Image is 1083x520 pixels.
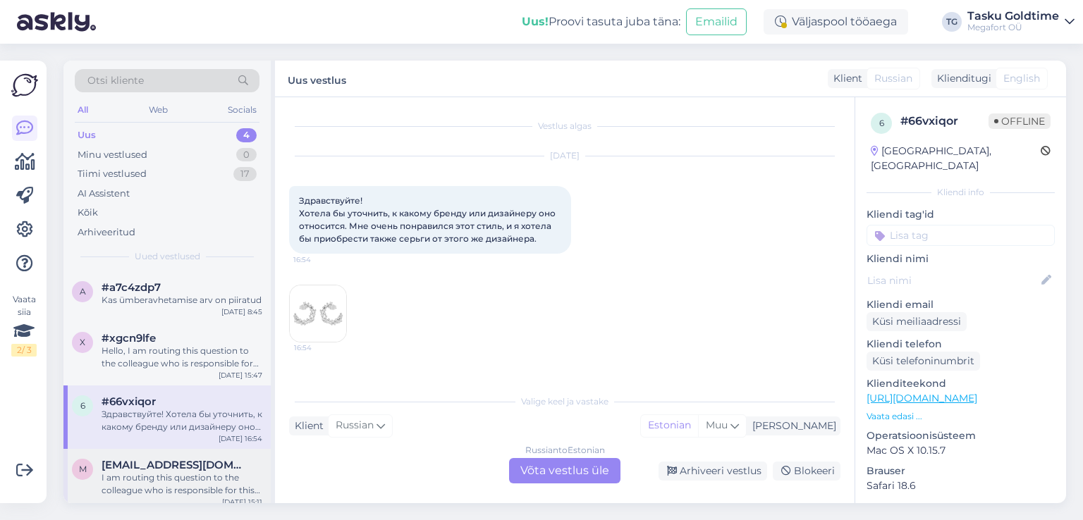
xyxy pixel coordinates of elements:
[102,281,161,294] span: #a7c4zdp7
[290,285,346,342] img: Attachment
[1003,71,1040,86] span: English
[867,428,1055,443] p: Operatsioonisüsteem
[867,297,1055,312] p: Kliendi email
[509,458,620,483] div: Võta vestlus üle
[867,443,1055,458] p: Mac OS X 10.15.7
[931,71,991,86] div: Klienditugi
[967,22,1059,33] div: Megafort OÜ
[75,101,91,119] div: All
[80,400,85,411] span: 6
[78,128,96,142] div: Uus
[659,462,767,481] div: Arhiveeri vestlus
[80,286,86,297] span: a
[867,478,1055,493] p: Safari 18.6
[942,12,962,32] div: TG
[102,408,262,433] div: Здравствуйте! Хотела бы уточнить, к какому бренду или дизайнеру оно относится. Мне очень понравил...
[219,370,262,380] div: [DATE] 15:47
[525,444,605,457] div: Russian to Estonian
[900,113,989,130] div: # 66vxiqor
[146,101,171,119] div: Web
[764,9,908,35] div: Väljaspool tööaega
[78,167,147,181] div: Tiimi vestlused
[299,195,558,244] span: Здравствуйте! Хотела бы уточнить, к какому бренду или дизайнеру оно относится. Мне очень понравил...
[967,11,1075,33] a: Tasku GoldtimeMegafort OÜ
[871,144,1041,173] div: [GEOGRAPHIC_DATA], [GEOGRAPHIC_DATA]
[989,113,1051,129] span: Offline
[236,148,257,162] div: 0
[293,254,346,265] span: 16:54
[221,307,262,317] div: [DATE] 8:45
[641,415,698,436] div: Estonian
[11,293,37,357] div: Vaata siia
[686,8,747,35] button: Emailid
[867,464,1055,478] p: Brauser
[289,395,840,408] div: Valige keel ja vastake
[747,419,836,433] div: [PERSON_NAME]
[11,72,38,99] img: Askly Logo
[102,332,156,345] span: #xgcn9lfe
[78,187,130,201] div: AI Assistent
[233,167,257,181] div: 17
[102,459,248,471] span: mariette7.mikkus@gmail.com
[522,15,549,28] b: Uus!
[867,337,1055,352] p: Kliendi telefon
[867,410,1055,423] p: Vaata edasi ...
[867,273,1039,288] input: Lisa nimi
[773,462,840,481] div: Blokeeri
[867,186,1055,199] div: Kliendi info
[522,13,680,30] div: Proovi tasuta juba täna:
[879,118,884,128] span: 6
[867,376,1055,391] p: Klienditeekond
[706,419,728,431] span: Muu
[102,345,262,370] div: Hello, I am routing this question to the colleague who is responsible for this topic. The reply m...
[288,69,346,88] label: Uus vestlus
[78,225,135,240] div: Arhiveeritud
[78,148,147,162] div: Minu vestlused
[102,395,156,408] span: #66vxiqor
[289,419,324,433] div: Klient
[102,471,262,497] div: I am routing this question to the colleague who is responsible for this topic. The reply might ta...
[867,207,1055,222] p: Kliendi tag'id
[828,71,862,86] div: Klient
[967,11,1059,22] div: Tasku Goldtime
[225,101,259,119] div: Socials
[102,294,262,307] div: Kas ümberavhetamise arv on piiratud
[289,149,840,162] div: [DATE]
[336,418,374,433] span: Russian
[874,71,912,86] span: Russian
[867,312,967,331] div: Küsi meiliaadressi
[135,250,200,263] span: Uued vestlused
[867,392,977,404] a: [URL][DOMAIN_NAME]
[11,344,37,357] div: 2 / 3
[222,497,262,507] div: [DATE] 15:11
[867,252,1055,266] p: Kliendi nimi
[78,206,98,220] div: Kõik
[87,73,144,88] span: Otsi kliente
[294,342,347,353] span: 16:54
[289,120,840,132] div: Vestlus algas
[867,225,1055,246] input: Lisa tag
[80,337,85,347] span: x
[236,128,257,142] div: 4
[219,433,262,444] div: [DATE] 16:54
[79,464,87,474] span: m
[867,352,980,371] div: Küsi telefoninumbrit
